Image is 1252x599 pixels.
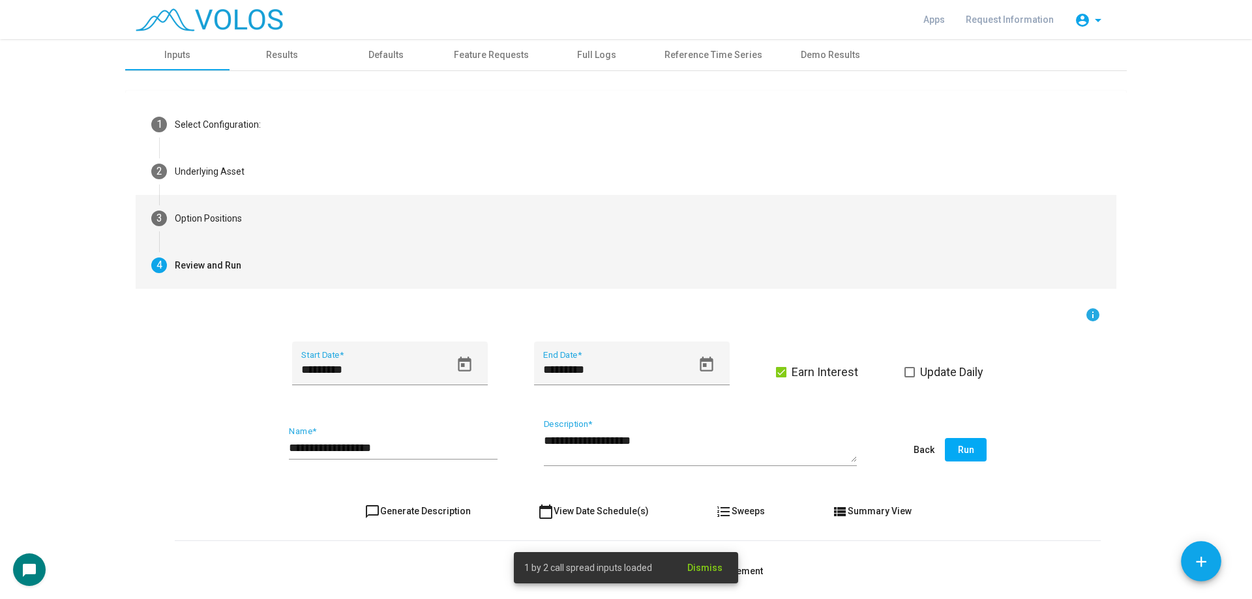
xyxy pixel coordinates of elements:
button: Generate Description [354,499,481,523]
mat-icon: calendar_today [538,504,554,519]
div: Demo Results [801,48,860,62]
button: Add icon [1181,541,1221,581]
div: Select Configuration: [175,118,261,132]
mat-icon: add [1193,553,1210,570]
button: Summary View [822,499,922,523]
span: Generate Description [365,506,471,516]
div: Option Positions [175,212,242,226]
mat-icon: view_list [832,504,848,519]
mat-icon: arrow_drop_down [1090,12,1106,28]
span: 2 [156,165,162,177]
div: Results [266,48,298,62]
span: Back [914,445,934,455]
button: Open calendar [450,350,479,379]
div: Underlying Asset [175,165,245,179]
div: Defaults [368,48,404,62]
mat-icon: account_circle [1075,12,1090,28]
div: Feature Requests [454,48,529,62]
button: Dismiss [677,556,733,579]
span: Run [958,445,974,455]
span: 1 [156,118,162,130]
div: Inputs [164,48,190,62]
span: 4 [156,259,162,271]
div: Reference Time Series [664,48,762,62]
span: Sweeps [716,506,765,516]
button: Run [945,438,987,461]
a: Apps [913,8,955,31]
span: Summary View [832,506,912,516]
button: Back [903,438,945,461]
span: Dismiss [687,562,723,573]
span: Apps [923,14,945,25]
span: Earn Interest [792,364,858,380]
mat-icon: chat_bubble_outline [365,504,380,519]
mat-icon: info [1085,307,1101,323]
button: View Date Schedule(s) [528,499,659,523]
mat-icon: format_list_numbered [716,504,732,519]
span: View Date Schedule(s) [538,506,649,516]
span: Update Daily [920,364,983,380]
button: Sweeps [706,499,775,523]
button: Open calendar [692,350,721,379]
div: Review and Run [175,259,241,272]
div: Full Logs [577,48,616,62]
a: Request Information [955,8,1064,31]
mat-icon: chat_bubble [22,562,37,578]
span: 3 [156,212,162,224]
span: Request Information [966,14,1054,25]
span: 1 by 2 call spread inputs loaded [524,561,652,574]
